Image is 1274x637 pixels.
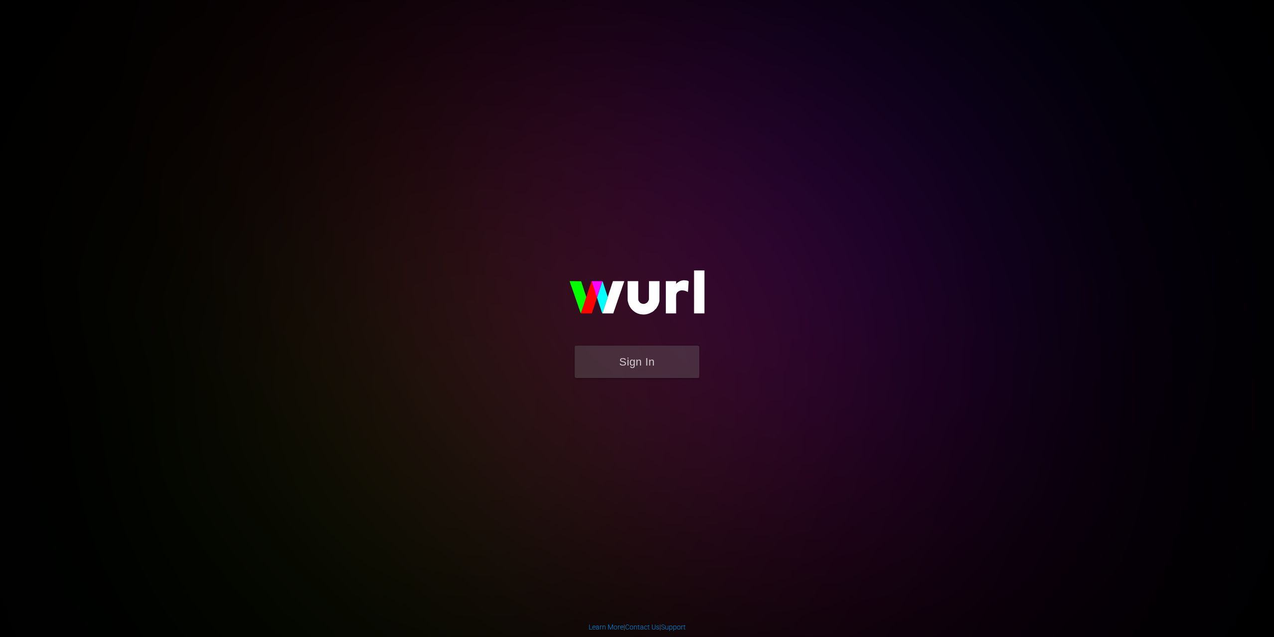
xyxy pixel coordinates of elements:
a: Learn More [589,623,624,631]
a: Support [661,623,686,631]
button: Sign In [575,346,699,378]
img: wurl-logo-on-black-223613ac3d8ba8fe6dc639794a292ebdb59501304c7dfd60c99c58986ef67473.svg [537,249,737,346]
a: Contact Us [625,623,659,631]
div: | | [589,622,686,632]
